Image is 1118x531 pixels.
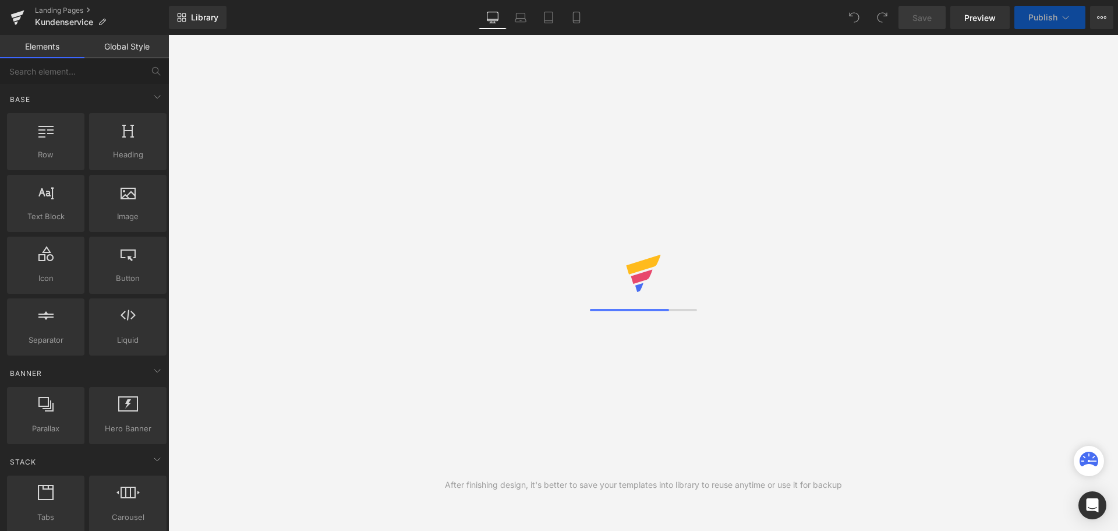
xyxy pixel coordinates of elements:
div: After finishing design, it's better to save your templates into library to reuse anytime or use i... [445,479,842,491]
span: Save [912,12,932,24]
button: Publish [1014,6,1085,29]
span: Base [9,94,31,105]
a: Mobile [562,6,590,29]
a: Global Style [84,35,169,58]
span: Separator [10,334,81,346]
span: Text Block [10,210,81,223]
div: Open Intercom Messenger [1078,491,1106,519]
span: Publish [1028,13,1057,22]
span: Liquid [93,334,163,346]
span: Preview [964,12,996,24]
span: Heading [93,149,163,161]
span: Icon [10,272,81,284]
a: Laptop [507,6,535,29]
span: Image [93,210,163,223]
span: Banner [9,368,43,379]
button: More [1090,6,1113,29]
span: Row [10,149,81,161]
a: Tablet [535,6,562,29]
a: Landing Pages [35,6,169,15]
a: Desktop [479,6,507,29]
span: Stack [9,456,37,467]
span: Carousel [93,511,163,523]
span: Hero Banner [93,423,163,435]
a: Preview [950,6,1010,29]
span: Kundenservice [35,17,93,27]
span: Parallax [10,423,81,435]
button: Redo [871,6,894,29]
span: Library [191,12,218,23]
button: Undo [843,6,866,29]
span: Tabs [10,511,81,523]
span: Button [93,272,163,284]
a: New Library [169,6,227,29]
